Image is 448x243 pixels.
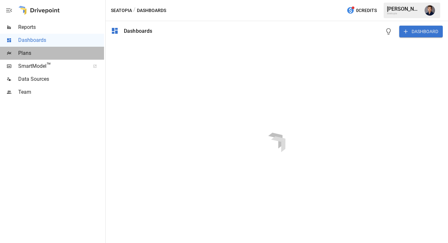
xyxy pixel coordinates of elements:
[18,23,104,31] span: Reports
[387,6,421,12] div: [PERSON_NAME]
[421,1,439,19] button: Clark Kissiah
[387,12,421,15] div: Seatopia
[111,6,132,15] button: Seatopia
[124,28,152,34] div: Dashboards
[356,6,377,15] span: 0 Credits
[18,62,86,70] span: SmartModel
[46,61,51,69] span: ™
[133,6,136,15] div: /
[344,5,379,17] button: 0Credits
[18,36,104,44] span: Dashboards
[399,26,443,37] button: DASHBOARD
[18,88,104,96] span: Team
[425,5,435,16] img: Clark Kissiah
[18,49,104,57] span: Plans
[268,133,285,152] img: drivepoint-animation.ef608ccb.svg
[18,75,104,83] span: Data Sources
